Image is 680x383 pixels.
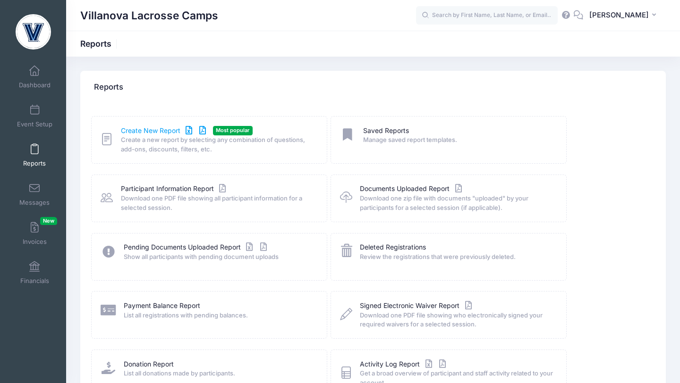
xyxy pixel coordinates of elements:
h4: Reports [94,74,123,101]
a: Messages [12,178,57,211]
span: Event Setup [17,120,52,128]
input: Search by First Name, Last Name, or Email... [416,6,558,25]
span: Reports [23,159,46,167]
span: Review the registrations that were previously deleted. [360,252,554,262]
a: Donation Report [124,359,174,369]
a: Participant Information Report [121,184,228,194]
a: InvoicesNew [12,217,57,250]
span: Most popular [213,126,253,135]
a: Deleted Registrations [360,242,426,252]
a: Saved Reports [363,126,409,136]
span: Create a new report by selecting any combination of questions, add-ons, discounts, filters, etc. [121,135,315,154]
span: Show all participants with pending document uploads [124,252,314,262]
span: Download one PDF file showing all participant information for a selected session. [121,194,315,212]
a: Dashboard [12,60,57,93]
a: Payment Balance Report [124,301,200,311]
span: New [40,217,57,225]
span: Dashboard [19,81,51,89]
a: Event Setup [12,100,57,133]
span: Invoices [23,238,47,246]
a: Create New Report [121,126,209,136]
span: List all donations made by participants. [124,369,314,378]
a: Signed Electronic Waiver Report [360,301,474,311]
span: Financials [20,277,49,285]
span: Manage saved report templates. [363,135,554,145]
a: Pending Documents Uploaded Report [124,242,269,252]
h1: Reports [80,39,119,49]
span: Download one PDF file showing who electronically signed your required waivers for a selected sess... [360,311,554,329]
a: Reports [12,139,57,172]
span: [PERSON_NAME] [589,10,649,20]
span: Messages [19,199,50,207]
h1: Villanova Lacrosse Camps [80,5,218,26]
span: List all registrations with pending balances. [124,311,314,320]
img: Villanova Lacrosse Camps [16,14,51,50]
span: Download one zip file with documents "uploaded" by your participants for a selected session (if a... [360,194,554,212]
a: Financials [12,256,57,289]
button: [PERSON_NAME] [583,5,666,26]
a: Documents Uploaded Report [360,184,464,194]
a: Activity Log Report [360,359,448,369]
